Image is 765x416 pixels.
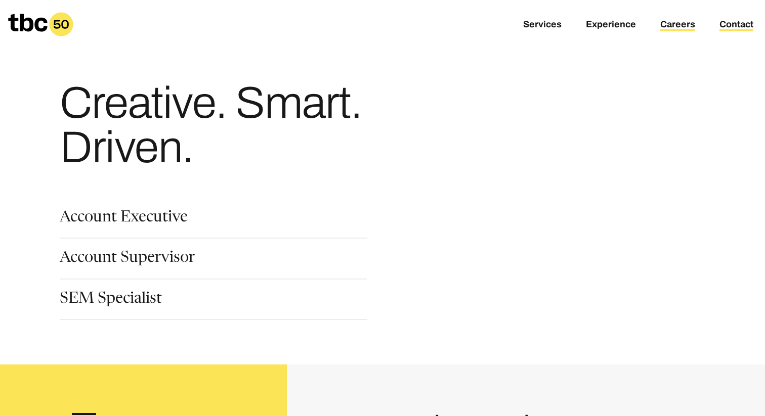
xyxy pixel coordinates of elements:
[719,19,753,31] a: Contact
[523,19,562,31] a: Services
[586,19,636,31] a: Experience
[660,19,695,31] a: Careers
[60,81,448,170] h1: Creative. Smart. Driven.
[8,12,73,36] a: Homepage
[60,292,162,309] a: SEM Specialist
[60,210,188,227] a: Account Executive
[60,251,195,268] a: Account Supervisor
